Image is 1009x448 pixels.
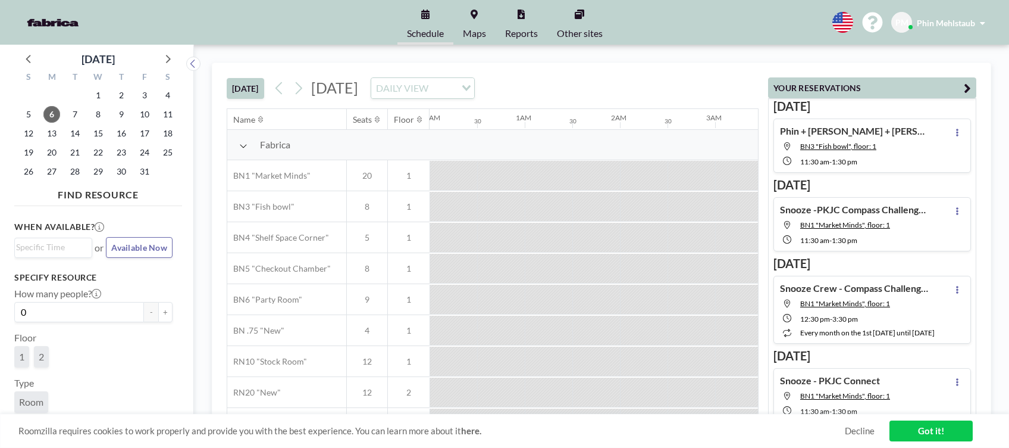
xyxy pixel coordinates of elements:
label: Floor [14,332,36,344]
div: T [64,70,87,86]
span: 1 [388,356,430,367]
span: Saturday, October 4, 2025 [159,87,176,104]
span: Wednesday, October 1, 2025 [90,87,106,104]
span: Schedule [407,29,444,38]
span: BN4 "Shelf Space Corner" [227,232,329,243]
span: Friday, October 31, 2025 [136,163,153,180]
div: 3AM [706,113,722,122]
a: Got it! [889,421,973,441]
div: 12AM [421,113,440,122]
span: 12:30 PM [800,315,830,323]
span: 20 [347,170,387,181]
a: here. [461,425,481,436]
div: Floor [394,114,414,125]
span: Phin Mehlstaub [917,18,975,28]
div: 30 [665,117,672,125]
span: Thursday, October 23, 2025 [113,144,130,161]
div: 1AM [516,113,531,122]
span: 4 [347,325,387,336]
div: M [40,70,64,86]
span: 2 [388,387,430,398]
span: Tuesday, October 21, 2025 [67,144,83,161]
h3: [DATE] [773,256,971,271]
span: 1 [388,201,430,212]
span: BN .75 "New" [227,325,284,336]
span: Fabrica [260,139,290,151]
span: Wednesday, October 29, 2025 [90,163,106,180]
span: Wednesday, October 8, 2025 [90,106,106,123]
span: Monday, October 6, 2025 [43,106,60,123]
span: 11:30 AM [800,236,829,245]
span: BN1 "Market Minds", floor: 1 [800,220,890,229]
span: 1 [388,263,430,274]
div: F [133,70,156,86]
h4: Snooze - PKJC Connect [780,375,880,387]
span: 3:30 PM [832,315,858,323]
span: Friday, October 3, 2025 [136,87,153,104]
span: 5 [347,232,387,243]
span: BN1 "Market Minds", floor: 1 [800,391,890,400]
h4: Snooze -PKJC Compass Challenge Connect [780,204,929,216]
label: Type [14,377,34,389]
span: Monday, October 13, 2025 [43,125,60,142]
span: 8 [347,263,387,274]
a: Decline [845,425,875,437]
h4: FIND RESOURCE [14,184,182,201]
span: Saturday, October 18, 2025 [159,125,176,142]
div: W [87,70,110,86]
h3: [DATE] [773,349,971,363]
span: Tuesday, October 7, 2025 [67,106,83,123]
span: 2 [39,351,44,362]
span: Reports [505,29,538,38]
div: 30 [569,117,576,125]
span: Tuesday, October 28, 2025 [67,163,83,180]
span: Friday, October 10, 2025 [136,106,153,123]
span: Sunday, October 12, 2025 [20,125,37,142]
span: - [829,407,832,416]
h3: [DATE] [773,178,971,192]
span: 12 [347,356,387,367]
span: [DATE] [311,79,358,97]
span: Monday, October 27, 2025 [43,163,60,180]
button: + [158,302,173,322]
span: 1 [388,170,430,181]
span: Friday, October 24, 2025 [136,144,153,161]
span: 9 [347,294,387,305]
span: 11:30 AM [800,407,829,416]
span: Sunday, October 19, 2025 [20,144,37,161]
span: 12 [347,387,387,398]
button: Available Now [106,237,173,258]
span: or [95,242,104,254]
span: Roomzilla requires cookies to work properly and provide you with the best experience. You can lea... [18,425,845,437]
span: 1 [388,294,430,305]
span: - [829,236,832,245]
span: Friday, October 17, 2025 [136,125,153,142]
span: RN10 "Stock Room" [227,356,307,367]
span: 1:30 PM [832,157,857,166]
button: [DATE] [227,78,264,99]
button: YOUR RESERVATIONS [768,77,976,98]
button: - [144,302,158,322]
h3: Specify resource [14,272,173,283]
span: 1 [388,325,430,336]
span: Sunday, October 5, 2025 [20,106,37,123]
span: Thursday, October 16, 2025 [113,125,130,142]
span: 1:30 PM [832,407,857,416]
span: Sunday, October 26, 2025 [20,163,37,180]
span: DAILY VIEW [374,80,431,96]
span: every month on the 1st [DATE] until [DATE] [800,328,935,337]
input: Search for option [432,80,455,96]
span: BN5 "Checkout Chamber" [227,263,331,274]
h3: [DATE] [773,99,971,114]
h4: Phin + [PERSON_NAME] + [PERSON_NAME] - Breakfast Club Connect [780,125,929,137]
span: 1 [19,351,24,362]
span: Saturday, October 25, 2025 [159,144,176,161]
div: Name [233,114,255,125]
span: Wednesday, October 15, 2025 [90,125,106,142]
span: Available Now [111,242,167,253]
span: 1:30 PM [832,236,857,245]
span: - [829,157,832,166]
span: Monday, October 20, 2025 [43,144,60,161]
span: Wednesday, October 22, 2025 [90,144,106,161]
span: - [830,315,832,323]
